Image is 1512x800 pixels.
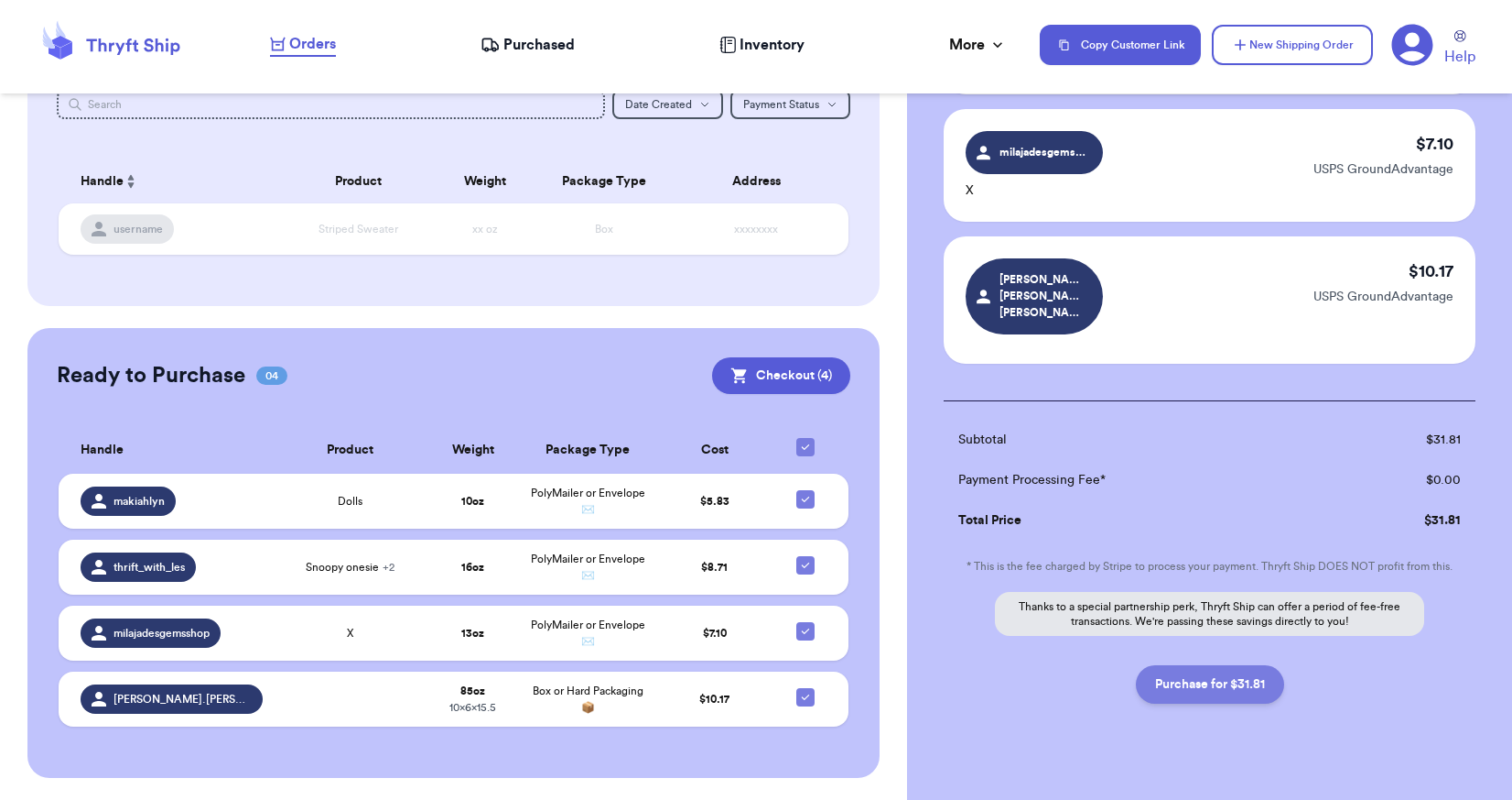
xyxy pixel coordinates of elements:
input: Search [57,90,606,119]
th: Package Type [519,427,657,474]
button: Copy Customer Link [1040,25,1201,65]
button: New Shipping Order [1212,25,1373,65]
span: $ 7.10 [703,628,727,639]
span: Snoopy onesie [306,560,394,575]
span: Date Created [625,99,692,110]
p: $ 10.17 [1409,258,1453,284]
strong: 13 oz [461,628,484,639]
strong: 85 oz [460,685,485,696]
span: Payment Status [743,99,819,110]
p: USPS GroundAdvantage [1313,160,1453,179]
button: Payment Status [730,90,850,119]
span: Purchased [503,34,575,56]
span: + 2 [383,562,394,573]
th: Package Type [533,159,675,203]
span: 10 x 6 x 15.5 [449,702,496,713]
button: Purchase for $31.81 [1136,665,1284,704]
span: PolyMailer or Envelope ✉️ [531,553,645,581]
div: More [949,34,1007,56]
span: $ 10.17 [699,694,729,705]
span: Orders [289,33,336,55]
span: Box or Hard Packaging 📦 [533,685,643,713]
td: Payment Processing Fee* [944,460,1331,500]
span: 04 [256,367,287,385]
span: $ 5.83 [700,496,729,507]
span: xxxxxxxx [734,224,778,235]
span: makiahlyn [113,494,165,509]
a: Purchased [481,34,575,56]
a: Inventory [719,34,805,56]
strong: 16 oz [461,562,484,573]
td: $ 31.81 [1331,420,1475,460]
span: milajadesgemsshop [999,144,1086,160]
th: Cost [657,427,772,474]
th: Product [280,159,438,203]
span: Dolls [338,494,362,509]
span: Handle [81,441,124,460]
th: Weight [437,159,533,203]
a: Orders [270,33,336,57]
span: Striped Sweater [319,224,398,235]
p: X [966,181,1103,200]
p: $ 7.10 [1416,131,1453,157]
span: xx oz [472,224,498,235]
p: * This is the fee charged by Stripe to process your payment. Thryft Ship DOES NOT profit from this. [944,559,1475,574]
span: Inventory [740,34,805,56]
span: thrift_with_les [113,560,185,575]
th: Weight [427,427,519,474]
span: Handle [81,172,124,192]
td: $ 0.00 [1331,460,1475,500]
h2: Ready to Purchase [57,361,245,390]
a: Help [1444,30,1475,68]
span: PolyMailer or Envelope ✉️ [531,619,645,647]
td: $ 31.81 [1331,500,1475,541]
th: Address [675,159,848,203]
th: Product [274,427,427,474]
span: [PERSON_NAME].[PERSON_NAME].[PERSON_NAME] [999,271,1086,321]
span: milajadesgemsshop [113,626,210,641]
strong: 10 oz [461,496,484,507]
span: [PERSON_NAME].[PERSON_NAME].[PERSON_NAME] [113,692,252,707]
span: $ 8.71 [701,562,728,573]
span: PolyMailer or Envelope ✉️ [531,488,645,515]
td: Subtotal [944,420,1331,460]
p: Thanks to a special partnership perk, Thryft Ship can offer a period of fee-free transactions. We... [995,592,1424,636]
span: username [113,222,163,236]
span: Box [595,224,613,235]
td: Total Price [944,500,1331,541]
span: Help [1444,46,1475,68]
span: X [347,626,353,641]
button: Sort ascending [124,170,138,192]
button: Checkout (4) [712,357,850,394]
p: USPS GroundAdvantage [1313,288,1453,306]
button: Date Created [612,90,723,119]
